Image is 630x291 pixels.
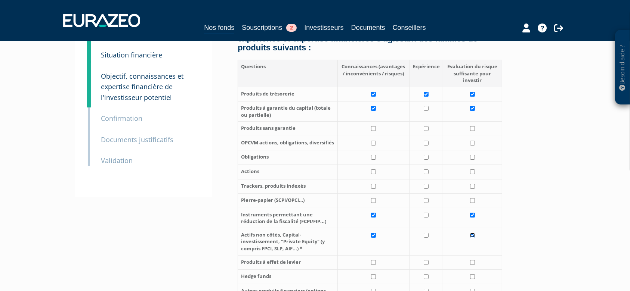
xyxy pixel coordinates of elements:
[238,194,338,208] th: Pierre-papier (SCPI/OPCI…)
[101,156,133,165] small: Validation
[101,114,142,123] small: Confirmation
[238,208,338,228] th: Instruments permettant une réduction de la fiscalité (FCPI/FIP...)
[238,270,338,284] th: Hedge funds
[101,72,183,102] small: Objectif, connaissances et expertise financière de l'investisseur potentiel
[238,60,338,87] th: Questions
[409,60,443,87] th: Expérience
[238,179,338,194] th: Trackers, produits indexés
[101,50,162,59] small: Situation financière
[338,60,409,87] th: Connaissances (avantages / inconvénients / risques)
[286,24,297,32] span: 2
[393,22,426,33] a: Conseillers
[238,255,338,270] th: Produits à effet de levier
[238,87,338,101] th: Produits de trésorerie
[238,150,338,165] th: Obligations
[238,136,338,150] th: OPCVM actions, obligations, diversifiés
[351,22,385,33] a: Documents
[238,101,338,122] th: Produits à garantie du capital (totale ou partielle)
[238,122,338,136] th: Produits sans garantie
[87,61,91,107] a: 5
[242,22,297,33] a: Souscriptions2
[618,34,627,101] p: Besoin d'aide ?
[443,60,502,87] th: Evaluation du risque suffisante pour investir
[63,14,140,27] img: 1732889491-logotype_eurazeo_blanc_rvb.png
[101,135,173,144] small: Documents justificatifs
[238,165,338,179] th: Actions
[238,228,338,255] th: Actifs non côtés, Capital-investissement, "Private Equity" (y compris FPCI, SLP, AIF...) *
[87,40,91,63] a: 4
[304,22,343,33] a: Investisseurs
[204,22,234,34] a: Nos fonds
